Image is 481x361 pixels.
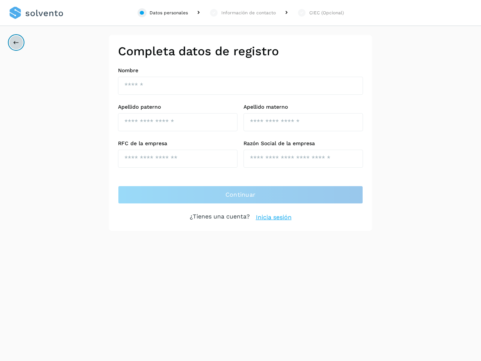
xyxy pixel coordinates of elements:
[244,104,363,110] label: Apellido materno
[309,9,344,16] div: CIEC (Opcional)
[221,9,276,16] div: Información de contacto
[118,67,363,74] label: Nombre
[190,213,250,222] p: ¿Tienes una cuenta?
[118,104,237,110] label: Apellido paterno
[118,140,237,147] label: RFC de la empresa
[225,191,256,199] span: Continuar
[118,44,363,58] h2: Completa datos de registro
[118,186,363,204] button: Continuar
[256,213,292,222] a: Inicia sesión
[150,9,188,16] div: Datos personales
[244,140,363,147] label: Razón Social de la empresa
